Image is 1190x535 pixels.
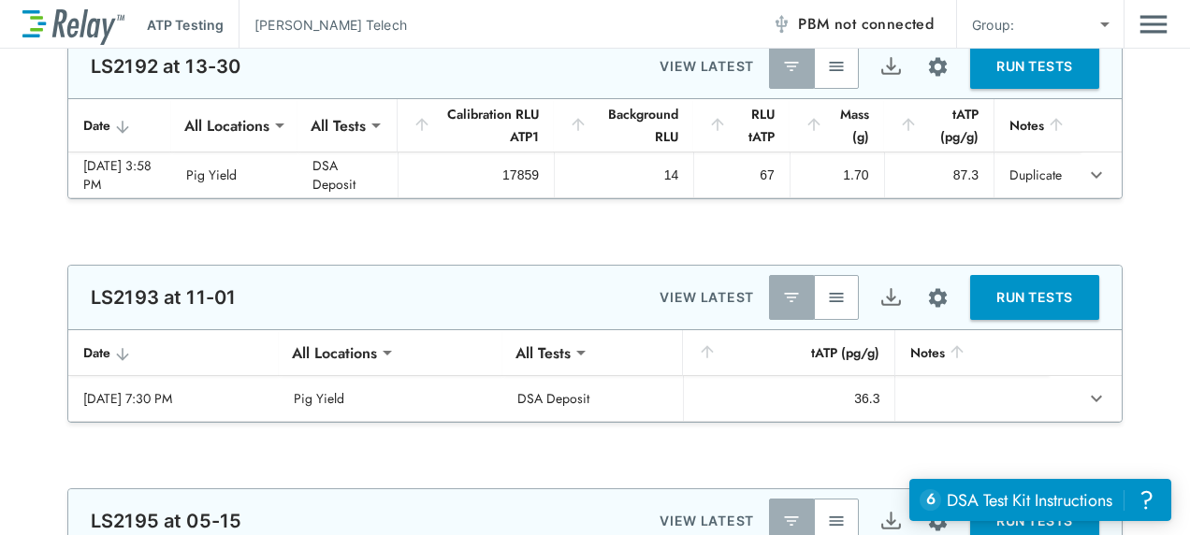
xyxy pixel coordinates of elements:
button: RUN TESTS [970,44,1099,89]
div: Notes [910,341,1034,364]
td: Duplicate [994,152,1081,197]
p: ATP Testing [147,15,224,35]
button: Main menu [1139,7,1168,42]
p: LS2192 at 13-30 [91,55,240,78]
td: Pig Yield [171,152,297,197]
span: not connected [834,13,934,35]
img: Latest [782,57,801,76]
div: [DATE] 7:30 PM [83,389,264,408]
img: Export Icon [879,55,903,79]
div: All Locations [171,107,283,144]
div: 87.3 [900,166,979,184]
td: DSA Deposit [502,376,683,421]
p: VIEW LATEST [660,55,754,78]
div: Calibration RLU ATP1 [413,103,539,148]
img: Export Icon [879,286,903,310]
img: Export Icon [879,510,903,533]
iframe: Resource center [909,479,1171,521]
img: View All [827,288,846,307]
div: 1.70 [805,166,869,184]
div: All Tests [502,334,584,371]
button: PBM not connected [764,6,941,43]
td: Pig Yield [279,376,502,421]
p: VIEW LATEST [660,286,754,309]
img: Drawer Icon [1139,7,1168,42]
th: Date [68,99,171,152]
p: LS2195 at 05-15 [91,510,241,532]
img: Settings Icon [926,286,950,310]
img: Settings Icon [926,55,950,79]
th: Date [68,330,279,376]
div: Background RLU [569,103,678,148]
div: All Tests [297,107,379,144]
p: VIEW LATEST [660,510,754,532]
button: Site setup [913,273,963,323]
img: Latest [782,512,801,530]
div: [DATE] 3:58 PM [83,156,156,194]
img: View All [827,512,846,530]
div: 14 [570,166,678,184]
div: tATP (pg/g) [698,341,880,364]
span: PBM [798,11,934,37]
table: sticky table [68,330,1122,422]
button: expand row [1081,159,1112,191]
button: expand row [1081,383,1112,414]
button: Export [868,275,913,320]
img: Settings Icon [926,510,950,533]
p: LS2193 at 11-01 [91,286,236,309]
img: View All [827,57,846,76]
td: DSA Deposit [297,152,398,197]
div: 67 [709,166,774,184]
div: 17859 [414,166,539,184]
button: RUN TESTS [970,275,1099,320]
div: Notes [1009,114,1066,137]
div: All Locations [279,334,390,371]
div: tATP (pg/g) [899,103,979,148]
img: LuminUltra Relay [22,5,124,45]
button: Export [868,44,913,89]
table: sticky table [68,99,1122,198]
div: 36.3 [699,389,880,408]
button: Site setup [913,42,963,92]
img: Latest [782,288,801,307]
div: RLU tATP [708,103,774,148]
p: Group: [972,15,1014,35]
div: Mass (g) [805,103,869,148]
p: [PERSON_NAME] Telech [254,15,407,35]
img: Offline Icon [772,15,791,34]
